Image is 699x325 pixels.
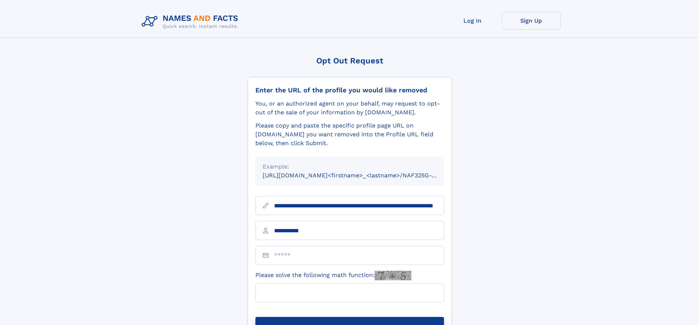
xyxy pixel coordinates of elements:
[139,12,244,32] img: Logo Names and Facts
[255,271,411,280] label: Please solve the following math function:
[443,12,502,30] a: Log In
[263,172,458,179] small: [URL][DOMAIN_NAME]<firstname>_<lastname>/NAF325G-xxxxxxxx
[263,162,437,171] div: Example:
[248,56,452,65] div: Opt Out Request
[255,121,444,148] div: Please copy and paste the specific profile page URL on [DOMAIN_NAME] you want removed into the Pr...
[502,12,561,30] a: Sign Up
[255,99,444,117] div: You, or an authorized agent on your behalf, may request to opt-out of the sale of your informatio...
[255,86,444,94] div: Enter the URL of the profile you would like removed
